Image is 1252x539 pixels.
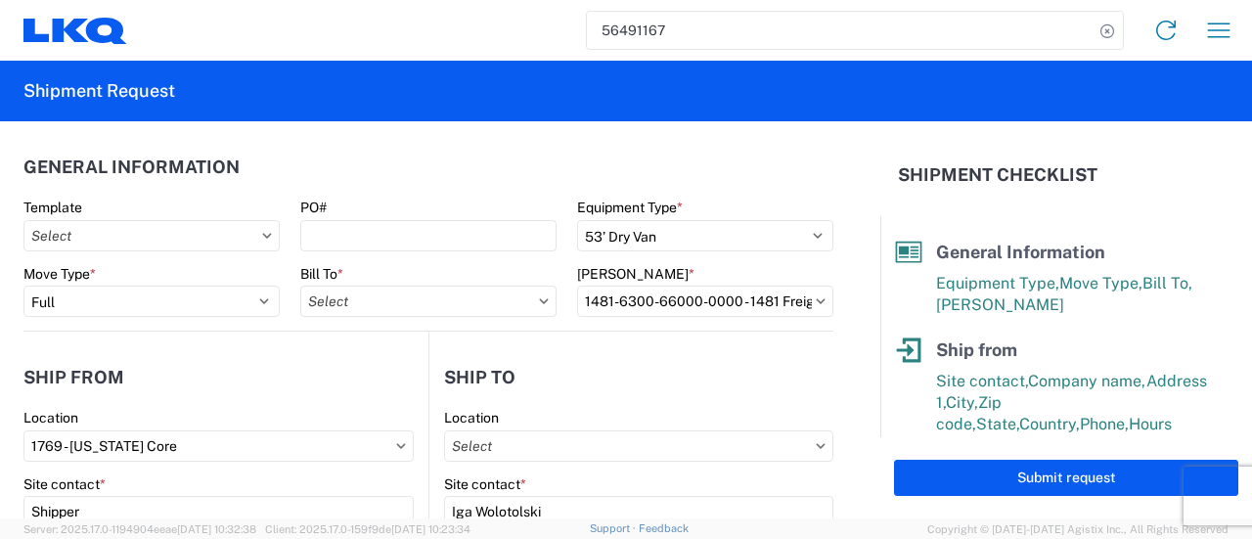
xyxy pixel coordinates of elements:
[946,393,978,412] span: City,
[1019,415,1080,433] span: Country,
[936,372,1028,390] span: Site contact,
[1142,274,1192,292] span: Bill To,
[1080,415,1129,433] span: Phone,
[23,523,256,535] span: Server: 2025.17.0-1194904eeae
[300,199,327,216] label: PO#
[23,220,280,251] input: Select
[1028,372,1146,390] span: Company name,
[590,522,639,534] a: Support
[587,12,1094,49] input: Shipment, tracking or reference number
[177,523,256,535] span: [DATE] 10:32:38
[23,475,106,493] label: Site contact
[936,295,1064,314] span: [PERSON_NAME]
[1059,274,1142,292] span: Move Type,
[936,339,1017,360] span: Ship from
[898,163,1097,187] h2: Shipment Checklist
[974,436,1036,455] span: Hours to
[391,523,470,535] span: [DATE] 10:23:34
[23,199,82,216] label: Template
[577,265,694,283] label: [PERSON_NAME]
[23,265,96,283] label: Move Type
[444,430,833,462] input: Select
[894,460,1238,496] button: Submit request
[23,368,124,387] h2: Ship from
[639,522,689,534] a: Feedback
[927,520,1229,538] span: Copyright © [DATE]-[DATE] Agistix Inc., All Rights Reserved
[444,475,526,493] label: Site contact
[444,409,499,427] label: Location
[265,523,470,535] span: Client: 2025.17.0-159f9de
[300,265,343,283] label: Bill To
[577,286,833,317] input: Select
[444,368,515,387] h2: Ship to
[976,415,1019,433] span: State,
[23,79,175,103] h2: Shipment Request
[23,157,240,177] h2: General Information
[23,409,78,427] label: Location
[300,286,557,317] input: Select
[577,199,683,216] label: Equipment Type
[23,430,414,462] input: Select
[936,242,1105,262] span: General Information
[936,274,1059,292] span: Equipment Type,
